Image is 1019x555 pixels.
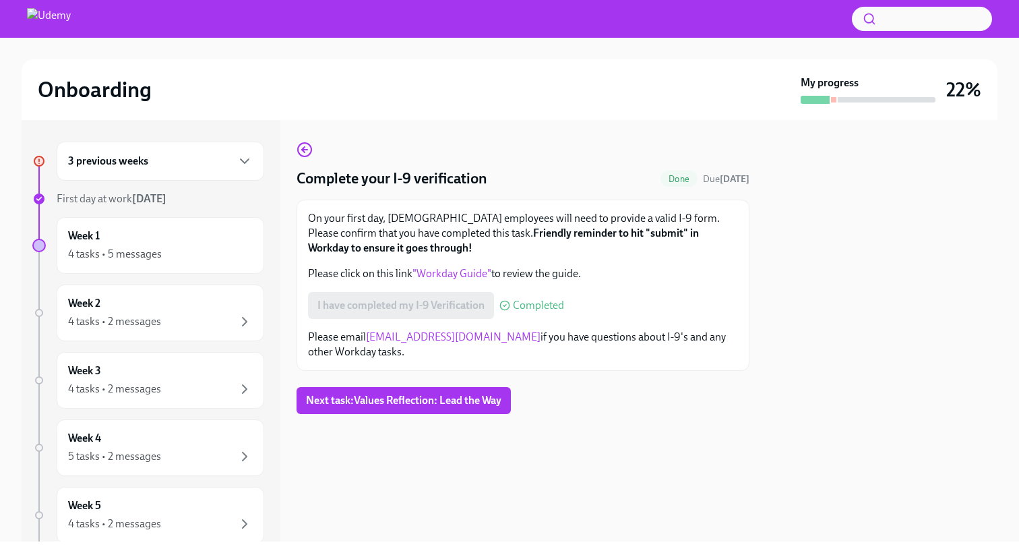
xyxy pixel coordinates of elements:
div: 4 tasks • 5 messages [68,247,162,262]
a: "Workday Guide" [412,267,491,280]
h2: Onboarding [38,76,152,103]
span: September 10th, 2025 12:00 [703,173,749,185]
div: 4 tasks • 2 messages [68,314,161,329]
a: First day at work[DATE] [32,192,264,206]
h6: Week 4 [68,431,101,446]
h3: 22% [946,78,981,102]
p: Please click on this link to review the guide. [308,266,738,281]
div: 3 previous weeks [57,142,264,181]
h4: Complete your I-9 verification [297,169,487,189]
span: Completed [513,300,564,311]
span: Done [660,174,698,184]
strong: My progress [801,76,859,90]
span: First day at work [57,192,166,205]
a: Week 34 tasks • 2 messages [32,352,264,409]
a: Week 14 tasks • 5 messages [32,217,264,274]
strong: [DATE] [132,192,166,205]
p: On your first day, [DEMOGRAPHIC_DATA] employees will need to provide a valid I-9 form. Please con... [308,211,738,256]
button: Next task:Values Reflection: Lead the Way [297,387,511,414]
span: Next task : Values Reflection: Lead the Way [306,394,501,407]
img: Udemy [27,8,71,30]
div: 4 tasks • 2 messages [68,517,161,531]
h6: Week 3 [68,363,101,378]
h6: Week 1 [68,229,100,243]
span: Due [703,173,749,185]
a: Week 45 tasks • 2 messages [32,419,264,476]
strong: [DATE] [720,173,749,185]
p: Please email if you have questions about I-9's and any other Workday tasks. [308,330,738,359]
a: Week 24 tasks • 2 messages [32,285,264,341]
h6: 3 previous weeks [68,154,148,169]
h6: Week 5 [68,498,101,513]
div: 5 tasks • 2 messages [68,449,161,464]
h6: Week 2 [68,296,100,311]
a: Week 54 tasks • 2 messages [32,487,264,544]
a: [EMAIL_ADDRESS][DOMAIN_NAME] [366,330,541,343]
div: 4 tasks • 2 messages [68,382,161,397]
